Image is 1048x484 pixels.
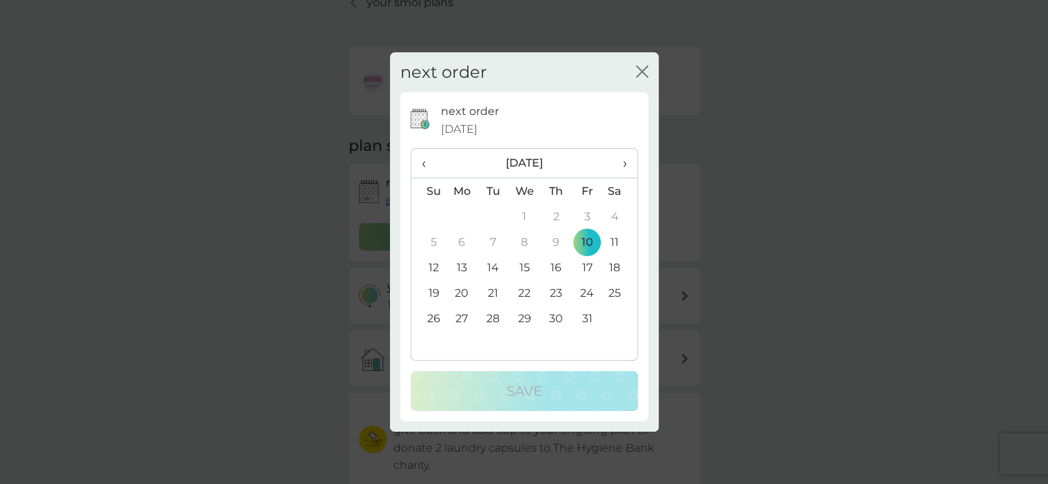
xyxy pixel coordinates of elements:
[602,280,637,306] td: 25
[477,255,508,280] td: 14
[540,280,571,306] td: 23
[446,229,478,255] td: 6
[446,149,603,178] th: [DATE]
[400,63,487,83] h2: next order
[422,149,436,178] span: ‹
[446,306,478,331] td: 27
[446,280,478,306] td: 20
[477,280,508,306] td: 21
[571,229,602,255] td: 10
[411,255,446,280] td: 12
[411,306,446,331] td: 26
[571,306,602,331] td: 31
[571,178,602,204] th: Fr
[571,280,602,306] td: 24
[446,255,478,280] td: 13
[571,255,602,280] td: 17
[540,204,571,229] td: 2
[441,120,477,138] span: [DATE]
[508,178,540,204] th: We
[508,280,540,306] td: 22
[540,229,571,255] td: 9
[613,149,626,178] span: ›
[508,306,540,331] td: 29
[446,178,478,204] th: Mo
[441,103,499,120] p: next order
[602,229,637,255] td: 11
[506,380,542,402] p: Save
[602,204,637,229] td: 4
[540,306,571,331] td: 30
[602,255,637,280] td: 18
[477,178,508,204] th: Tu
[571,204,602,229] td: 3
[411,371,638,411] button: Save
[508,255,540,280] td: 15
[508,229,540,255] td: 8
[411,280,446,306] td: 19
[636,65,648,80] button: close
[602,178,637,204] th: Sa
[540,178,571,204] th: Th
[477,229,508,255] td: 7
[411,178,446,204] th: Su
[411,229,446,255] td: 5
[540,255,571,280] td: 16
[477,306,508,331] td: 28
[508,204,540,229] td: 1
